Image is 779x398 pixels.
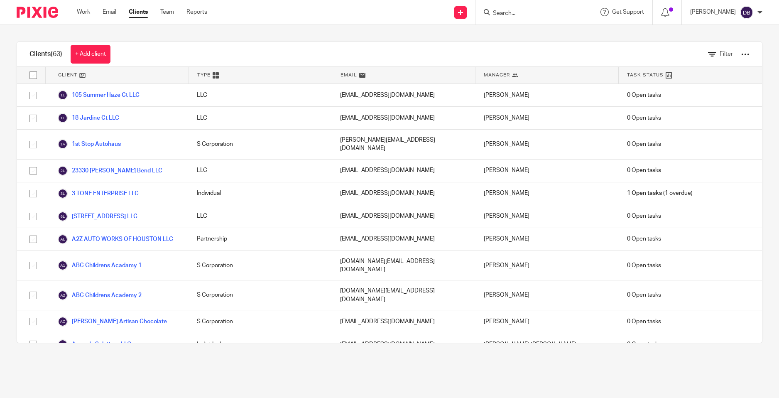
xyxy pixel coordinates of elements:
[189,333,332,356] div: Individual
[627,71,664,79] span: Task Status
[332,333,475,356] div: [EMAIL_ADDRESS][DOMAIN_NAME]
[627,212,661,220] span: 0 Open tasks
[58,113,119,123] a: 18 Jardine Ct LLC
[627,166,661,174] span: 0 Open tasks
[475,251,619,280] div: [PERSON_NAME]
[475,182,619,205] div: [PERSON_NAME]
[475,84,619,106] div: [PERSON_NAME]
[189,160,332,182] div: LLC
[77,8,90,16] a: Work
[332,251,475,280] div: [DOMAIN_NAME][EMAIL_ADDRESS][DOMAIN_NAME]
[25,67,41,83] input: Select all
[186,8,207,16] a: Reports
[58,290,68,300] img: svg%3E
[58,211,137,221] a: [STREET_ADDRESS] LLC
[475,160,619,182] div: [PERSON_NAME]
[58,339,68,349] img: svg%3E
[197,71,211,79] span: Type
[341,71,357,79] span: Email
[690,8,736,16] p: [PERSON_NAME]
[58,139,121,149] a: 1st Stop Autohaus
[627,340,661,349] span: 0 Open tasks
[58,166,68,176] img: svg%3E
[740,6,753,19] img: svg%3E
[332,84,475,106] div: [EMAIL_ADDRESS][DOMAIN_NAME]
[475,130,619,159] div: [PERSON_NAME]
[58,90,68,100] img: svg%3E
[332,107,475,129] div: [EMAIL_ADDRESS][DOMAIN_NAME]
[58,113,68,123] img: svg%3E
[627,140,661,148] span: 0 Open tasks
[58,189,68,199] img: svg%3E
[627,189,662,197] span: 1 Open tasks
[58,234,68,244] img: svg%3E
[58,166,162,176] a: 23330 [PERSON_NAME] Bend LLC
[475,333,619,356] div: [PERSON_NAME] [PERSON_NAME]
[627,261,661,270] span: 0 Open tasks
[189,251,332,280] div: S Corporation
[58,234,173,244] a: A2Z AUTO WORKS OF HOUSTON LLC
[58,90,140,100] a: 105 Summer Haze Ct LLC
[475,205,619,228] div: [PERSON_NAME]
[189,84,332,106] div: LLC
[332,160,475,182] div: [EMAIL_ADDRESS][DOMAIN_NAME]
[58,317,68,327] img: svg%3E
[189,130,332,159] div: S Corporation
[332,310,475,333] div: [EMAIL_ADDRESS][DOMAIN_NAME]
[71,45,110,64] a: + Add client
[129,8,148,16] a: Clients
[475,310,619,333] div: [PERSON_NAME]
[58,189,139,199] a: 3 TONE ENTERPRISE LLC
[58,260,68,270] img: svg%3E
[627,317,661,326] span: 0 Open tasks
[475,107,619,129] div: [PERSON_NAME]
[29,50,62,59] h1: Clients
[189,228,332,251] div: Partnership
[475,280,619,310] div: [PERSON_NAME]
[160,8,174,16] a: Team
[627,291,661,299] span: 0 Open tasks
[475,228,619,251] div: [PERSON_NAME]
[627,91,661,99] span: 0 Open tasks
[58,71,77,79] span: Client
[58,317,167,327] a: [PERSON_NAME] Artisan Chocolate
[332,182,475,205] div: [EMAIL_ADDRESS][DOMAIN_NAME]
[58,139,68,149] img: svg%3E
[627,189,693,197] span: (1 overdue)
[332,280,475,310] div: [DOMAIN_NAME][EMAIL_ADDRESS][DOMAIN_NAME]
[17,7,58,18] img: Pixie
[332,228,475,251] div: [EMAIL_ADDRESS][DOMAIN_NAME]
[189,280,332,310] div: S Corporation
[58,260,142,270] a: ABC Childrens Acadamy 1
[627,114,661,122] span: 0 Open tasks
[189,182,332,205] div: Individual
[103,8,116,16] a: Email
[492,10,567,17] input: Search
[189,310,332,333] div: S Corporation
[332,205,475,228] div: [EMAIL_ADDRESS][DOMAIN_NAME]
[189,107,332,129] div: LLC
[51,51,62,57] span: (63)
[720,51,733,57] span: Filter
[612,9,644,15] span: Get Support
[332,130,475,159] div: [PERSON_NAME][EMAIL_ADDRESS][DOMAIN_NAME]
[58,339,131,349] a: Armen's Solutions LLC
[189,205,332,228] div: LLC
[484,71,510,79] span: Manager
[58,211,68,221] img: svg%3E
[627,235,661,243] span: 0 Open tasks
[58,290,142,300] a: ABC Childrens Academy 2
